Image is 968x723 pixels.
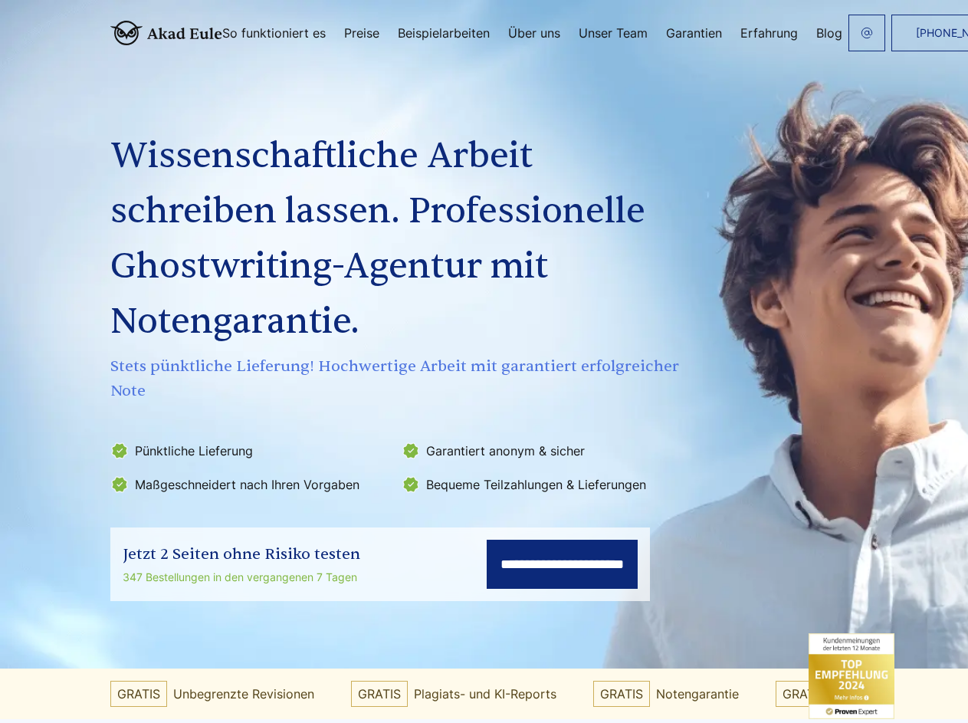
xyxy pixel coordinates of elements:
[579,27,648,39] a: Unser Team
[593,681,650,707] span: GRATIS
[222,27,326,39] a: So funktioniert es
[123,542,360,567] div: Jetzt 2 Seiten ohne Risiko testen
[776,681,832,707] span: GRATIS
[110,681,167,707] span: GRATIS
[110,129,687,350] h1: Wissenschaftliche Arbeit schreiben lassen. Professionelle Ghostwriting-Agentur mit Notengarantie.
[351,681,408,707] span: GRATIS
[414,682,556,706] span: Plagiats- und KI-Reports
[861,27,873,39] img: email
[110,439,392,463] li: Pünktliche Lieferung
[110,21,222,45] img: logo
[398,27,490,39] a: Beispielarbeiten
[173,682,314,706] span: Unbegrenzte Revisionen
[402,472,684,497] li: Bequeme Teilzahlungen & Lieferungen
[740,27,798,39] a: Erfahrung
[656,682,739,706] span: Notengarantie
[816,27,842,39] a: Blog
[508,27,560,39] a: Über uns
[110,354,687,403] span: Stets pünktliche Lieferung! Hochwertige Arbeit mit garantiert erfolgreicher Note
[123,568,360,587] div: 347 Bestellungen in den vergangenen 7 Tagen
[344,27,379,39] a: Preise
[666,27,722,39] a: Garantien
[110,472,392,497] li: Maßgeschneidert nach Ihren Vorgaben
[402,439,684,463] li: Garantiert anonym & sicher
